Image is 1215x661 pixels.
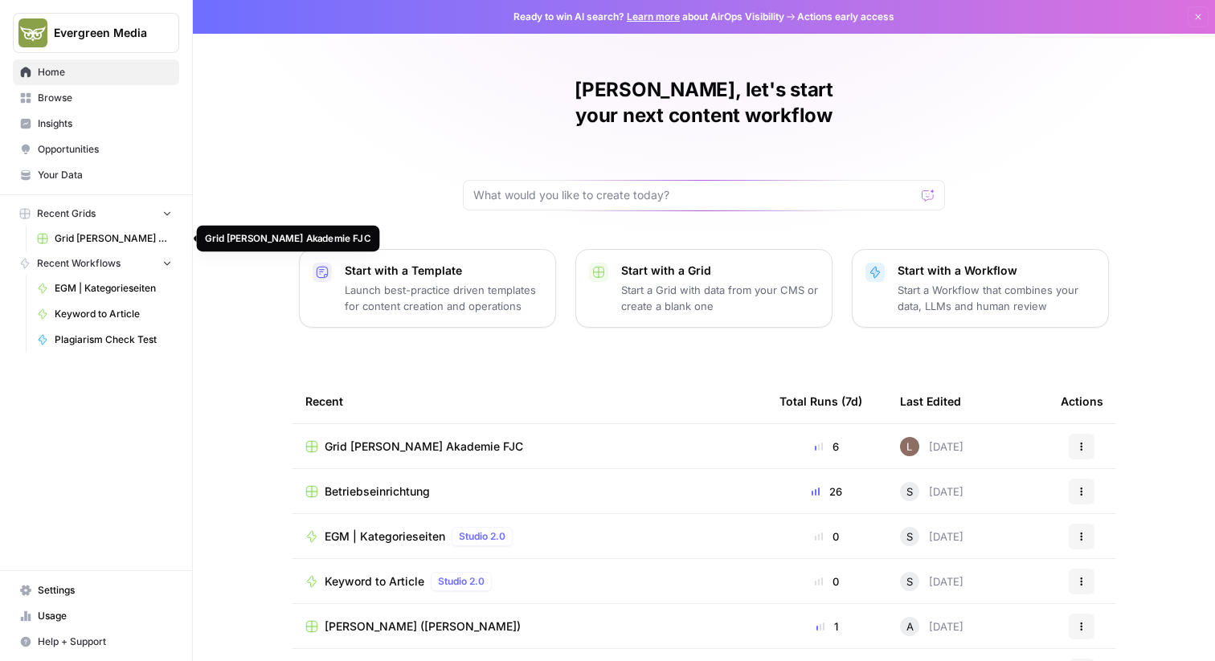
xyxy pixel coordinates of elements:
[898,263,1095,279] p: Start with a Workflow
[305,484,754,500] a: Betriebseinrichtung
[513,10,784,24] span: Ready to win AI search? about AirOps Visibility
[13,111,179,137] a: Insights
[305,572,754,591] a: Keyword to ArticleStudio 2.0
[325,484,430,500] span: Betriebseinrichtung
[325,528,445,545] span: EGM | Kategorieseiten
[37,256,121,271] span: Recent Workflows
[305,527,754,546] a: EGM | KategorieseitenStudio 2.0
[779,379,862,423] div: Total Runs (7d)
[13,577,179,603] a: Settings
[55,281,172,296] span: EGM | Kategorieseiten
[906,618,914,634] span: A
[38,609,172,623] span: Usage
[299,249,556,328] button: Start with a TemplateLaunch best-practice driven templates for content creation and operations
[38,634,172,649] span: Help + Support
[900,379,961,423] div: Last Edited
[906,573,913,590] span: S
[906,528,913,545] span: S
[900,437,919,456] img: dg2rw5lz5wrueqm9mfsnexyipzh4
[463,77,945,129] h1: [PERSON_NAME], let's start your next content workflow
[325,573,424,590] span: Keyword to Article
[38,142,172,157] span: Opportunities
[1061,379,1103,423] div: Actions
[13,137,179,162] a: Opportunities
[325,618,521,634] span: [PERSON_NAME] ([PERSON_NAME])
[575,249,832,328] button: Start with a GridStart a Grid with data from your CMS or create a blank one
[779,528,874,545] div: 0
[779,439,874,455] div: 6
[900,482,963,501] div: [DATE]
[38,583,172,598] span: Settings
[205,231,370,246] div: Grid [PERSON_NAME] Akademie FJC
[900,437,963,456] div: [DATE]
[438,574,485,589] span: Studio 2.0
[13,202,179,226] button: Recent Grids
[305,618,754,634] a: [PERSON_NAME] ([PERSON_NAME])
[37,206,96,221] span: Recent Grids
[13,603,179,629] a: Usage
[13,59,179,85] a: Home
[13,13,179,53] button: Workspace: Evergreen Media
[30,301,179,327] a: Keyword to Article
[18,18,47,47] img: Evergreen Media Logo
[459,529,505,544] span: Studio 2.0
[13,251,179,275] button: Recent Workflows
[55,307,172,321] span: Keyword to Article
[345,263,542,279] p: Start with a Template
[779,573,874,590] div: 0
[13,162,179,188] a: Your Data
[627,10,680,22] a: Learn more
[30,327,179,353] a: Plagiarism Check Test
[38,91,172,105] span: Browse
[621,263,819,279] p: Start with a Grid
[38,65,172,80] span: Home
[345,282,542,314] p: Launch best-practice driven templates for content creation and operations
[852,249,1109,328] button: Start with a WorkflowStart a Workflow that combines your data, LLMs and human review
[13,629,179,655] button: Help + Support
[305,379,754,423] div: Recent
[55,333,172,347] span: Plagiarism Check Test
[900,617,963,636] div: [DATE]
[898,282,1095,314] p: Start a Workflow that combines your data, LLMs and human review
[473,187,915,203] input: What would you like to create today?
[621,282,819,314] p: Start a Grid with data from your CMS or create a blank one
[38,116,172,131] span: Insights
[38,168,172,182] span: Your Data
[797,10,894,24] span: Actions early access
[55,231,172,246] span: Grid [PERSON_NAME] Akademie FJC
[900,527,963,546] div: [DATE]
[54,25,151,41] span: Evergreen Media
[325,439,523,455] span: Grid [PERSON_NAME] Akademie FJC
[30,275,179,301] a: EGM | Kategorieseiten
[30,226,179,251] a: Grid [PERSON_NAME] Akademie FJC
[906,484,913,500] span: S
[779,484,874,500] div: 26
[779,618,874,634] div: 1
[305,439,754,455] a: Grid [PERSON_NAME] Akademie FJC
[900,572,963,591] div: [DATE]
[13,85,179,111] a: Browse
